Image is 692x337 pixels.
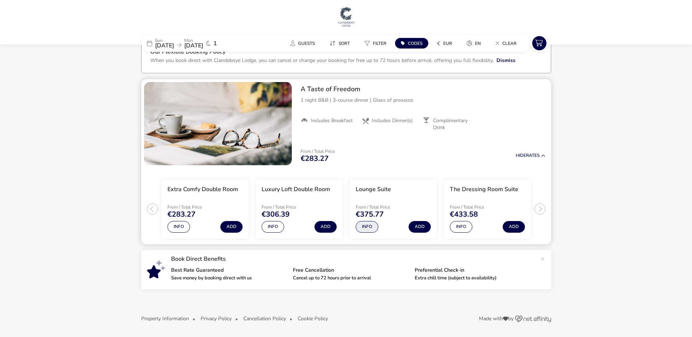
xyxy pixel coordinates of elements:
[450,205,512,209] p: From / Total Price
[262,205,324,209] p: From / Total Price
[324,38,359,49] naf-pibe-menu-bar-item: Sort
[167,186,238,193] h3: Extra Comfy Double Room
[285,38,324,49] naf-pibe-menu-bar-item: Guests
[262,221,284,233] button: Info
[431,38,458,49] button: €EUR
[184,38,203,43] p: Mon
[311,117,353,124] span: Includes Breakfast
[450,186,518,193] h3: The Dressing Room Suite
[301,149,335,154] p: From / Total Price
[220,221,243,233] button: Add
[184,42,203,50] span: [DATE]
[516,152,526,158] span: Hide
[158,177,252,241] swiper-slide: 1 / 4
[359,38,392,49] button: Filter
[346,177,440,241] swiper-slide: 3 / 4
[155,38,174,43] p: Sun
[293,276,409,280] p: Cancel up to 72 hours prior to arrival
[479,316,514,321] span: Made with by
[324,38,356,49] button: Sort
[262,211,290,218] span: €306.39
[415,268,531,273] p: Preferential Check-in
[516,153,545,158] button: HideRates
[201,316,232,321] button: Privacy Policy
[490,38,522,49] button: Clear
[301,155,329,162] span: €283.27
[359,38,395,49] naf-pibe-menu-bar-item: Filter
[440,177,534,241] swiper-slide: 4 / 4
[301,96,545,104] p: 1 night B&B | 3-course dinner | Glass of prosecco
[356,186,391,193] h3: Lounge Suite
[443,40,452,46] span: EUR
[171,276,287,280] p: Save money by booking direct with us
[503,221,525,233] button: Add
[490,38,525,49] naf-pibe-menu-bar-item: Clear
[295,79,551,137] div: A Taste of Freedom1 night B&B | 3-course dinner | Glass of proseccoIncludes BreakfastIncludes Din...
[243,316,286,321] button: Cancellation Policy
[408,40,422,46] span: Codes
[450,221,472,233] button: Info
[155,42,174,50] span: [DATE]
[293,268,409,273] p: Free Cancellation
[213,40,217,46] span: 1
[373,40,386,46] span: Filter
[415,276,531,280] p: Extra chill time (subject to availability)
[301,85,545,93] h2: A Taste of Freedom
[171,268,287,273] p: Best Rate Guaranteed
[262,186,330,193] h3: Luxury Loft Double Room
[450,211,478,218] span: €433.58
[395,38,431,49] naf-pibe-menu-bar-item: Codes
[144,82,292,165] swiper-slide: 1 / 1
[502,40,517,46] span: Clear
[496,57,515,64] button: Dismiss
[171,256,537,262] p: Book Direct Benefits
[285,38,321,49] button: Guests
[395,38,428,49] button: Codes
[252,177,346,241] swiper-slide: 2 / 4
[437,40,440,47] i: €
[167,205,230,209] p: From / Total Price
[298,40,315,46] span: Guests
[167,221,190,233] button: Info
[141,316,189,321] button: Property Information
[461,38,490,49] naf-pibe-menu-bar-item: en
[431,38,461,49] naf-pibe-menu-bar-item: €EUR
[167,211,196,218] span: €283.27
[356,221,378,233] button: Info
[356,205,418,209] p: From / Total Price
[298,316,328,321] button: Cookie Policy
[372,117,413,124] span: Includes Dinner(s)
[337,6,355,28] img: Main Website
[433,117,478,131] span: Complimentary Drink
[356,211,384,218] span: €375.77
[150,57,494,64] p: When you book direct with Clandeboye Lodge, you can cancel or change your booking for free up to ...
[150,49,542,57] h3: Our Flexible Booking Policy
[314,221,337,233] button: Add
[409,221,431,233] button: Add
[339,40,350,46] span: Sort
[475,40,481,46] span: en
[461,38,487,49] button: en
[141,35,251,52] div: Sun[DATE]Mon[DATE]1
